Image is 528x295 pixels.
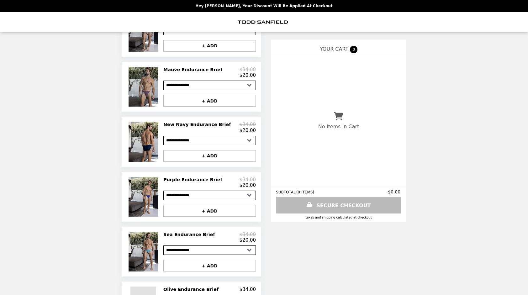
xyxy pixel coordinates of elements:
select: Select a product variant [163,245,256,255]
h2: Mauve Endurance Brief [163,67,225,72]
span: $0.00 [388,189,401,194]
select: Select a product variant [163,81,256,90]
p: $34.00 [240,67,256,72]
img: Brand Logo [238,16,290,29]
span: ( 0 ITEMS ) [296,190,314,194]
span: SUBTOTAL [276,190,296,194]
img: Mauve Endurance Brief [129,67,160,107]
img: New Navy Endurance Brief [129,122,160,161]
button: + ADD [163,150,256,162]
img: Sea Endurance Brief [129,232,160,271]
button: + ADD [163,260,256,271]
div: Taxes and Shipping calculated at checkout [276,216,401,219]
button: + ADD [163,205,256,217]
p: $34.00 [240,177,256,182]
p: $34.00 [240,232,256,237]
span: 0 [350,46,357,53]
p: $34.00 [240,122,256,127]
select: Select a product variant [163,191,256,200]
img: Purple Endurance Brief [129,177,160,217]
h2: Olive Endurance Brief [163,287,221,292]
p: $20.00 [240,72,256,78]
h2: Sea Endurance Brief [163,232,218,237]
button: + ADD [163,40,256,52]
p: $20.00 [240,182,256,188]
button: + ADD [163,95,256,107]
span: YOUR CART [320,46,348,52]
h2: Purple Endurance Brief [163,177,225,182]
p: $34.00 [240,287,256,292]
h2: New Navy Endurance Brief [163,122,234,127]
p: $20.00 [240,237,256,243]
select: Select a product variant [163,136,256,145]
p: No Items In Cart [318,124,359,129]
p: $20.00 [240,128,256,133]
p: Hey [PERSON_NAME], your discount will be applied at checkout [195,4,332,8]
